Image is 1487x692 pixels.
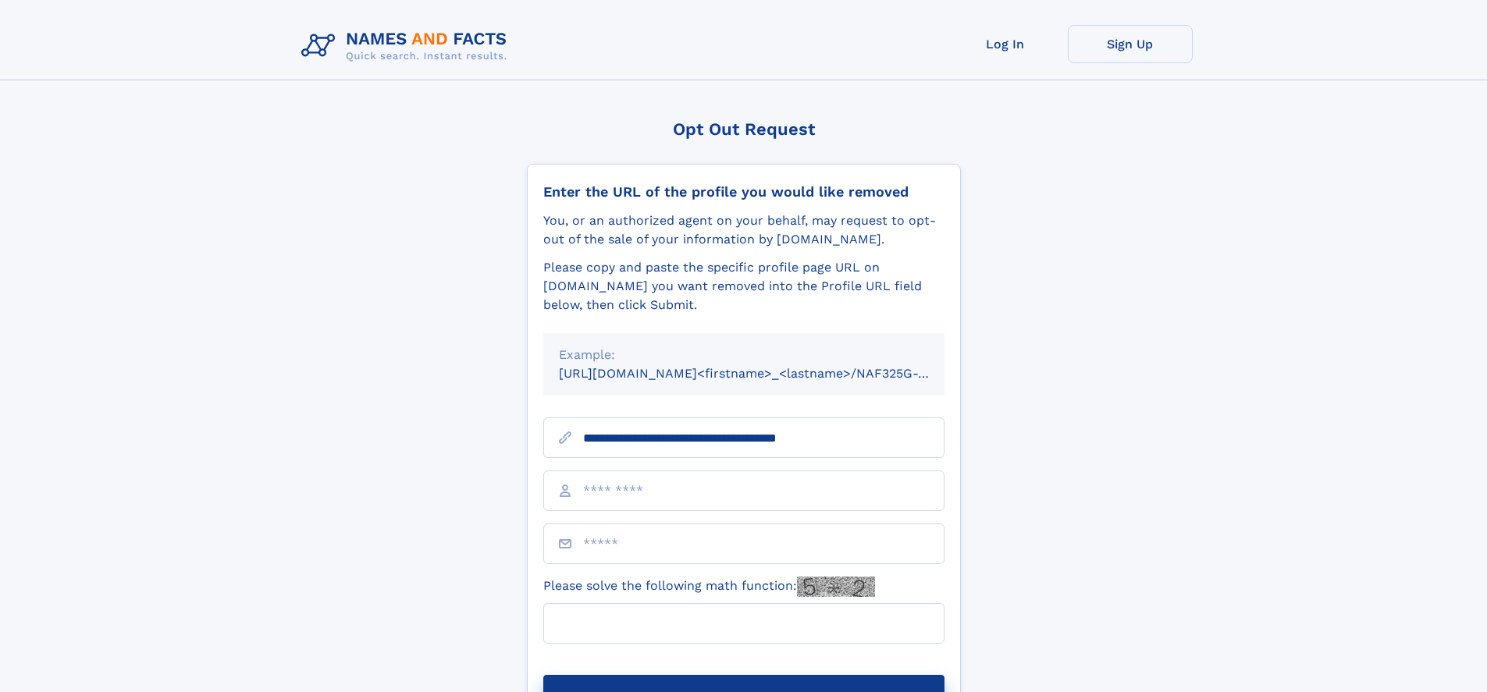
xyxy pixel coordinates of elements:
label: Please solve the following math function: [543,577,875,597]
div: Opt Out Request [527,119,961,139]
div: You, or an authorized agent on your behalf, may request to opt-out of the sale of your informatio... [543,211,944,249]
div: Example: [559,346,929,364]
img: Logo Names and Facts [295,25,520,67]
a: Sign Up [1068,25,1193,63]
div: Please copy and paste the specific profile page URL on [DOMAIN_NAME] you want removed into the Pr... [543,258,944,314]
div: Enter the URL of the profile you would like removed [543,183,944,201]
small: [URL][DOMAIN_NAME]<firstname>_<lastname>/NAF325G-xxxxxxxx [559,366,974,381]
a: Log In [943,25,1068,63]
